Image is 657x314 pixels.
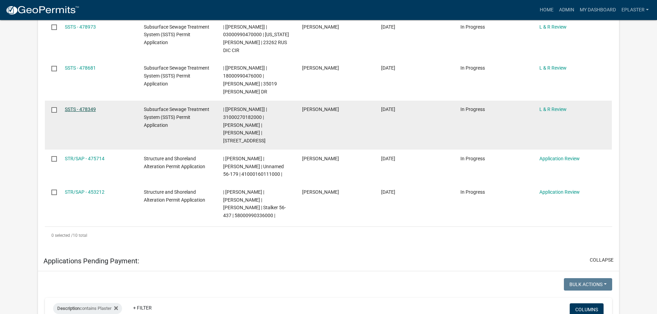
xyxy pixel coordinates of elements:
span: | Elizabeth Plaster | PHILIP GAEBE | SARA GAEBE | Stalker 56-437 | 58000990336000 | [223,189,286,218]
a: SSTS - 478973 [65,24,96,30]
a: L & R Review [539,65,567,71]
span: 09/15/2025 [381,107,395,112]
span: Subsurface Sewage Treatment System (SSTS) Permit Application [144,107,209,128]
div: 10 total [45,227,612,244]
span: Structure and Shoreland Alteration Permit Application [144,189,205,203]
div: contains Plaster [53,303,122,314]
span: Brett Anderson [302,65,339,71]
span: Bill Schueller [302,107,339,112]
span: 07/22/2025 [381,189,395,195]
a: L & R Review [539,24,567,30]
span: | [Elizabeth Plaster] | 03000990470000 | GEORGIA BELL | 23262 RUS DIC CIR [223,24,289,53]
a: L & R Review [539,107,567,112]
a: STR/SAP - 475714 [65,156,104,161]
span: In Progress [460,107,485,112]
span: | [Elizabeth Plaster] | 18000990476000 | KURT E ROTTER | 35019 JOLLY ANN DR [223,65,277,94]
a: Home [537,3,556,17]
span: In Progress [460,156,485,161]
a: Application Review [539,189,580,195]
span: 0 selected / [51,233,73,238]
span: Bill Schueller [302,24,339,30]
span: Brian Richard Brogard [302,156,339,161]
span: 09/09/2025 [381,156,395,161]
span: | Elizabeth Plaster | ROBERT J DEEB | Unnamed 56-179 | 41000160111000 | [223,156,284,177]
a: STR/SAP - 453212 [65,189,104,195]
a: + Filter [128,302,157,314]
span: Subsurface Sewage Treatment System (SSTS) Permit Application [144,65,209,87]
button: Bulk Actions [564,278,612,291]
span: 09/15/2025 [381,65,395,71]
span: In Progress [460,65,485,71]
button: collapse [590,256,614,264]
span: Shane Finkelson [302,189,339,195]
a: Application Review [539,156,580,161]
a: eplaster [619,3,651,17]
span: Description [57,306,80,311]
span: Subsurface Sewage Treatment System (SSTS) Permit Application [144,24,209,45]
span: Structure and Shoreland Alteration Permit Application [144,156,205,169]
h5: Applications Pending Payment: [43,257,139,265]
span: | [Elizabeth Plaster] | 31000270182000 | CHARLES FREDERICK | PATRICIA FREDERICK | 49528 STATE HWY... [223,107,267,143]
a: SSTS - 478349 [65,107,96,112]
a: Admin [556,3,577,17]
span: In Progress [460,189,485,195]
a: My Dashboard [577,3,619,17]
a: SSTS - 478681 [65,65,96,71]
span: 09/15/2025 [381,24,395,30]
span: In Progress [460,24,485,30]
